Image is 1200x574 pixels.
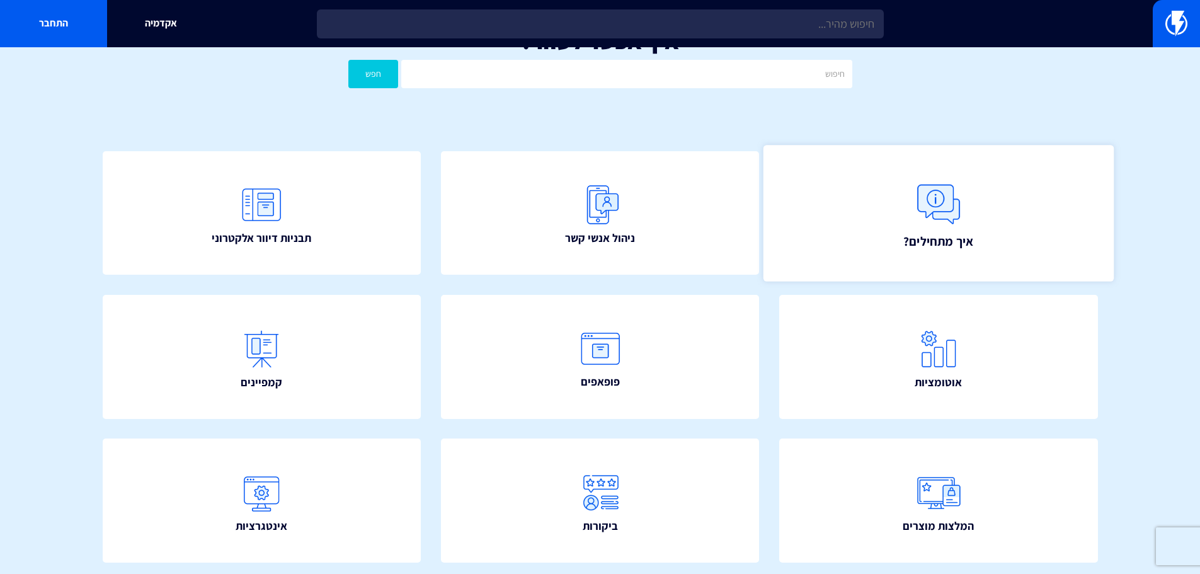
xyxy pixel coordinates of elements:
a: פופאפים [441,295,760,419]
a: ביקורות [441,439,760,563]
span: תבניות דיוור אלקטרוני [212,230,311,246]
a: אוטומציות [779,295,1098,419]
a: ניהול אנשי קשר [441,151,760,275]
span: ניהול אנשי קשר [565,230,635,246]
input: חיפוש [401,60,852,88]
span: איך מתחילים? [903,232,973,250]
h1: איך אפשר לעזור? [19,28,1181,54]
a: איך מתחילים? [763,145,1114,281]
a: קמפיינים [103,295,421,419]
span: ביקורות [583,518,618,534]
a: תבניות דיוור אלקטרוני [103,151,421,275]
span: אינטגרציות [236,518,287,534]
span: קמפיינים [241,374,282,391]
span: המלצות מוצרים [903,518,974,534]
a: אינטגרציות [103,439,421,563]
span: אוטומציות [915,374,962,391]
button: חפש [348,60,399,88]
a: המלצות מוצרים [779,439,1098,563]
span: פופאפים [581,374,620,390]
input: חיפוש מהיר... [317,9,884,38]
